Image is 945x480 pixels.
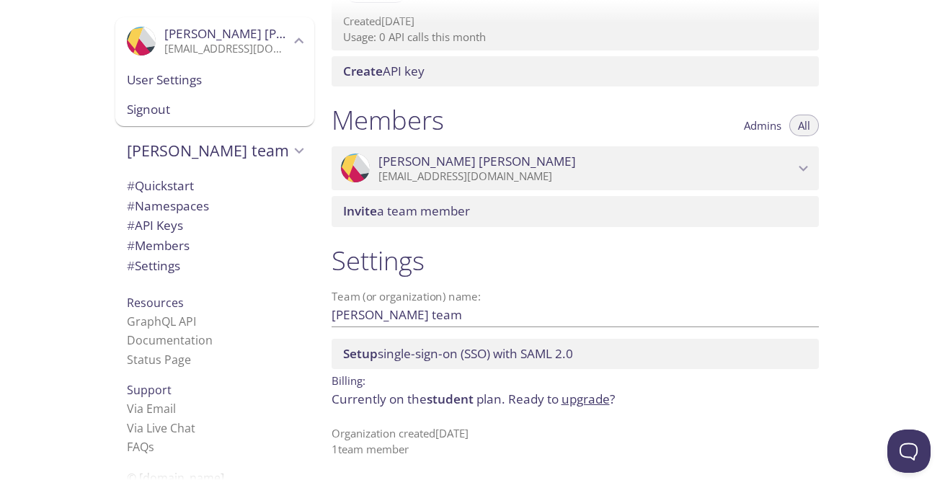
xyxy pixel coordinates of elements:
span: [PERSON_NAME] [PERSON_NAME] [164,25,362,42]
h1: Settings [332,244,819,277]
span: student [427,391,474,407]
span: Ready to ? [508,391,615,407]
span: Invite [343,203,377,219]
div: API Keys [115,215,314,236]
span: Settings [127,257,180,274]
a: FAQ [127,439,154,455]
span: # [127,257,135,274]
div: Juan Esteban Manrique Giraldo [115,17,314,65]
span: a team member [343,203,470,219]
p: [EMAIL_ADDRESS][DOMAIN_NAME] [378,169,794,184]
div: Create API Key [332,56,819,86]
a: GraphQL API [127,314,196,329]
span: single-sign-on (SSO) with SAML 2.0 [343,345,573,362]
span: User Settings [127,71,303,89]
div: Juan Esteban Manrique Giraldo [332,146,819,191]
p: Currently on the plan. [332,390,819,409]
span: Quickstart [127,177,194,194]
span: API key [343,63,425,79]
span: Namespaces [127,197,209,214]
span: Setup [343,345,378,362]
span: s [148,439,154,455]
div: Signout [115,94,314,126]
button: All [789,115,819,136]
div: Invite a team member [332,196,819,226]
a: Status Page [127,352,191,368]
span: Members [127,237,190,254]
button: Admins [735,115,790,136]
div: Juan Esteban's team [115,132,314,169]
span: # [127,217,135,234]
a: Documentation [127,332,213,348]
span: Support [127,382,172,398]
p: Billing: [332,369,819,390]
div: Team Settings [115,256,314,276]
div: Setup SSO [332,339,819,369]
span: [PERSON_NAME] [PERSON_NAME] [378,154,576,169]
p: Organization created [DATE] 1 team member [332,426,819,457]
span: [PERSON_NAME] team [127,141,290,161]
div: User Settings [115,65,314,95]
a: upgrade [562,391,610,407]
span: Signout [127,100,303,119]
a: Via Live Chat [127,420,195,436]
div: Quickstart [115,176,314,196]
span: Resources [127,295,184,311]
div: Namespaces [115,196,314,216]
div: Members [115,236,314,256]
span: Create [343,63,383,79]
p: [EMAIL_ADDRESS][DOMAIN_NAME] [164,42,290,56]
span: # [127,177,135,194]
p: Usage: 0 API calls this month [343,30,807,45]
h1: Members [332,104,444,136]
iframe: Help Scout Beacon - Open [887,430,931,473]
span: # [127,237,135,254]
span: # [127,197,135,214]
span: API Keys [127,217,183,234]
a: Via Email [127,401,176,417]
label: Team (or organization) name: [332,291,482,302]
